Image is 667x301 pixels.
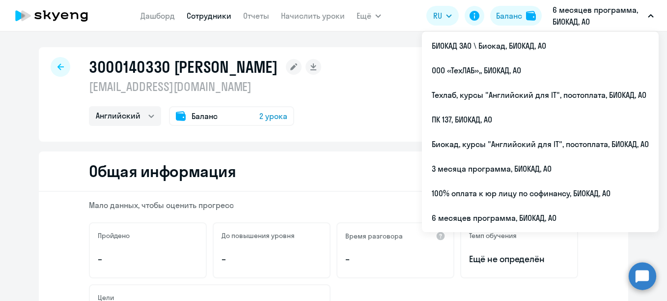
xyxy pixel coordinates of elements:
span: 2 урока [259,110,287,122]
p: – [222,253,322,266]
img: balance [526,11,536,21]
p: [EMAIL_ADDRESS][DOMAIN_NAME] [89,79,321,94]
span: Баланс [192,110,218,122]
p: 6 месяцев программа, БИОКАД, АО [553,4,644,28]
span: Ещё [357,10,371,22]
p: – [98,253,198,266]
a: Начислить уроки [281,11,345,21]
span: Ещё не определён [469,253,569,266]
h5: До повышения уровня [222,231,295,240]
p: – [345,253,445,266]
h1: 3000140330 [PERSON_NAME] [89,57,278,77]
button: Балансbalance [490,6,542,26]
h5: Темп обучения [469,231,517,240]
button: RU [426,6,459,26]
a: Отчеты [243,11,269,21]
a: Дашборд [140,11,175,21]
span: RU [433,10,442,22]
div: Баланс [496,10,522,22]
button: Ещё [357,6,381,26]
a: Сотрудники [187,11,231,21]
button: 6 месяцев программа, БИОКАД, АО [548,4,659,28]
ul: Ещё [422,31,659,232]
h5: Пройдено [98,231,130,240]
p: Мало данных, чтобы оценить прогресс [89,200,578,211]
h2: Общая информация [89,161,236,181]
h5: Время разговора [345,232,403,241]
